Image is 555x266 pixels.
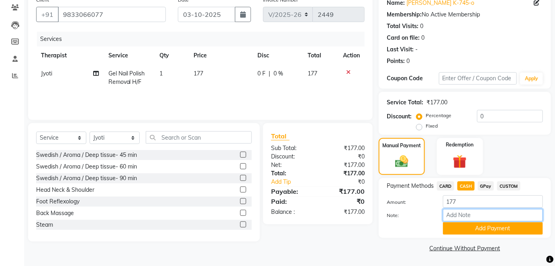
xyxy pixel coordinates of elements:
[387,10,422,19] div: Membership:
[155,47,189,65] th: Qty
[37,32,371,47] div: Services
[443,195,543,208] input: Amount
[36,162,137,171] div: Swedish / Aroma / Deep tissue- 60 min
[58,7,166,22] input: Search by Name/Mobile/Email/Code
[318,169,371,178] div: ₹177.00
[437,181,454,191] span: CARD
[41,70,52,77] span: Jyoti
[439,72,517,85] input: Enter Offer / Coupon Code
[387,10,543,19] div: No Active Membership
[478,181,494,191] span: GPay
[189,47,253,65] th: Price
[308,70,317,77] span: 177
[265,208,318,216] div: Balance :
[257,69,265,78] span: 0 F
[326,178,371,186] div: ₹0
[497,181,520,191] span: CUSTOM
[391,154,412,169] img: _cash.svg
[36,221,53,229] div: Steam
[420,22,423,30] div: 0
[382,142,421,149] label: Manual Payment
[36,186,94,194] div: Head Neck & Shoulder
[265,152,318,161] div: Discount:
[265,197,318,206] div: Paid:
[381,199,437,206] label: Amount:
[318,197,371,206] div: ₹0
[381,212,437,219] label: Note:
[36,7,59,22] button: +91
[146,131,252,144] input: Search or Scan
[415,45,418,54] div: -
[426,122,438,130] label: Fixed
[36,151,137,159] div: Swedish / Aroma / Deep tissue- 45 min
[265,178,326,186] a: Add Tip
[387,182,434,190] span: Payment Methods
[387,74,439,83] div: Coupon Code
[443,222,543,235] button: Add Payment
[265,187,318,196] div: Payable:
[449,153,471,171] img: _gift.svg
[265,161,318,169] div: Net:
[271,132,290,140] span: Total
[421,34,424,42] div: 0
[269,69,270,78] span: |
[303,47,338,65] th: Total
[446,141,474,148] label: Redemption
[387,34,420,42] div: Card on file:
[108,70,145,85] span: Gel Nail Polish Removal H/F
[36,197,80,206] div: Foot Reflexology
[457,181,475,191] span: CASH
[253,47,303,65] th: Disc
[387,112,412,121] div: Discount:
[387,45,414,54] div: Last Visit:
[318,144,371,152] div: ₹177.00
[426,112,451,119] label: Percentage
[36,209,74,217] div: Back Massage
[318,208,371,216] div: ₹177.00
[443,209,543,221] input: Add Note
[318,161,371,169] div: ₹177.00
[194,70,203,77] span: 177
[104,47,155,65] th: Service
[318,187,371,196] div: ₹177.00
[426,98,447,107] div: ₹177.00
[406,57,410,65] div: 0
[338,47,365,65] th: Action
[273,69,283,78] span: 0 %
[387,57,405,65] div: Points:
[380,244,549,253] a: Continue Without Payment
[159,70,163,77] span: 1
[265,169,318,178] div: Total:
[36,47,104,65] th: Therapist
[318,152,371,161] div: ₹0
[520,73,543,85] button: Apply
[387,22,418,30] div: Total Visits:
[36,174,137,183] div: Swedish / Aroma / Deep tissue- 90 min
[387,98,423,107] div: Service Total:
[265,144,318,152] div: Sub Total:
